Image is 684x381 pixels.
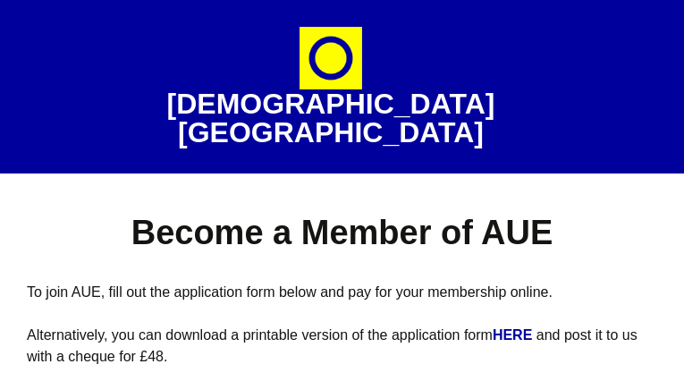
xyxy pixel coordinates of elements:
strong: HERE [493,327,532,343]
h1: Become a Member of AUE [27,211,657,255]
p: To join AUE, fill out the application form below and pay for your membership online. [27,282,657,303]
img: circle-e1448293145835.png [300,27,362,89]
p: Alternatively, you can download a printable version of the application form and post it to us wit... [27,325,657,368]
a: HERE [493,327,536,343]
